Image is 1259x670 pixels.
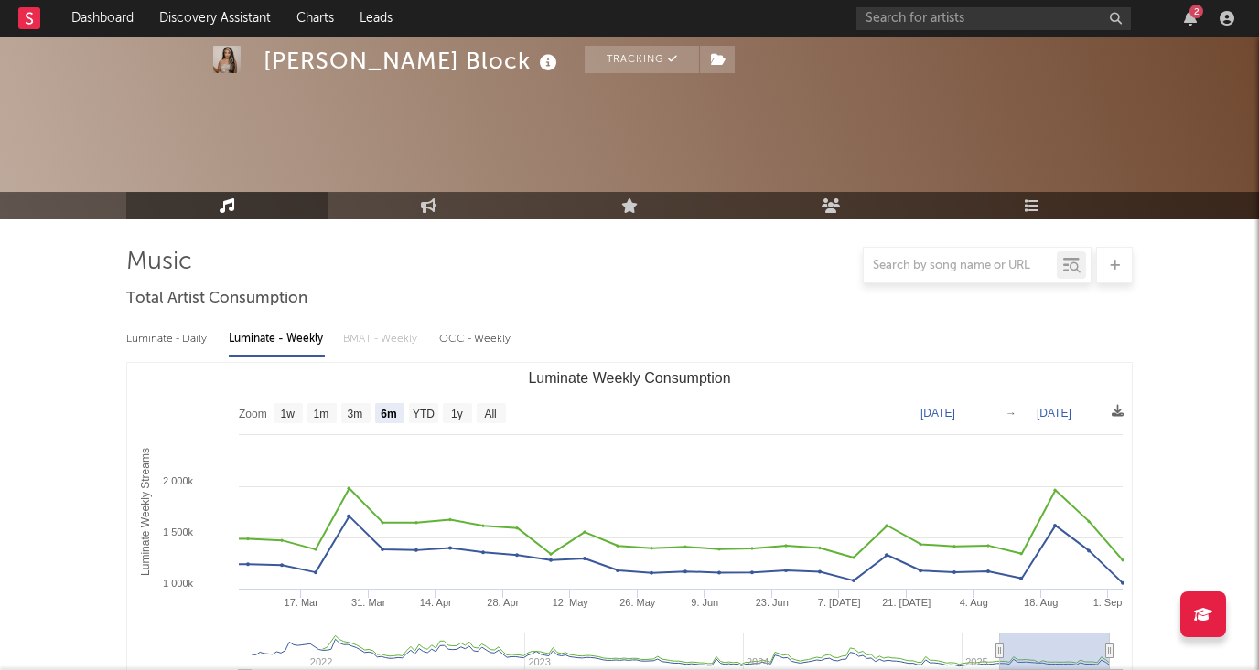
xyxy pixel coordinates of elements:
[413,408,435,420] text: YTD
[285,597,319,608] text: 17. Mar
[619,597,656,608] text: 26. May
[239,408,267,420] text: Zoom
[856,7,1131,30] input: Search for artists
[348,408,363,420] text: 3m
[451,408,463,420] text: 1y
[281,408,296,420] text: 1w
[528,370,730,386] text: Luminate Weekly Consumption
[163,475,194,486] text: 2 000k
[920,407,955,420] text: [DATE]
[882,597,931,608] text: 21. [DATE]
[1189,5,1203,18] div: 2
[229,324,325,355] div: Luminate - Weekly
[381,408,396,420] text: 6m
[585,46,699,73] button: Tracking
[1024,597,1058,608] text: 18. Aug
[163,578,194,589] text: 1 000k
[351,597,386,608] text: 31. Mar
[484,408,496,420] text: All
[163,526,194,537] text: 1 500k
[139,448,152,576] text: Luminate Weekly Streams
[487,597,519,608] text: 28. Apr
[1093,597,1123,608] text: 1. Sep
[126,324,210,355] div: Luminate - Daily
[1037,407,1071,420] text: [DATE]
[314,408,329,420] text: 1m
[439,324,512,355] div: OCC - Weekly
[553,597,589,608] text: 12. May
[691,597,718,608] text: 9. Jun
[264,46,562,76] div: [PERSON_NAME] Block
[1006,407,1017,420] text: →
[960,597,988,608] text: 4. Aug
[126,288,307,310] span: Total Artist Consumption
[818,597,861,608] text: 7. [DATE]
[864,259,1057,273] input: Search by song name or URL
[1184,11,1197,26] button: 2
[756,597,789,608] text: 23. Jun
[420,597,452,608] text: 14. Apr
